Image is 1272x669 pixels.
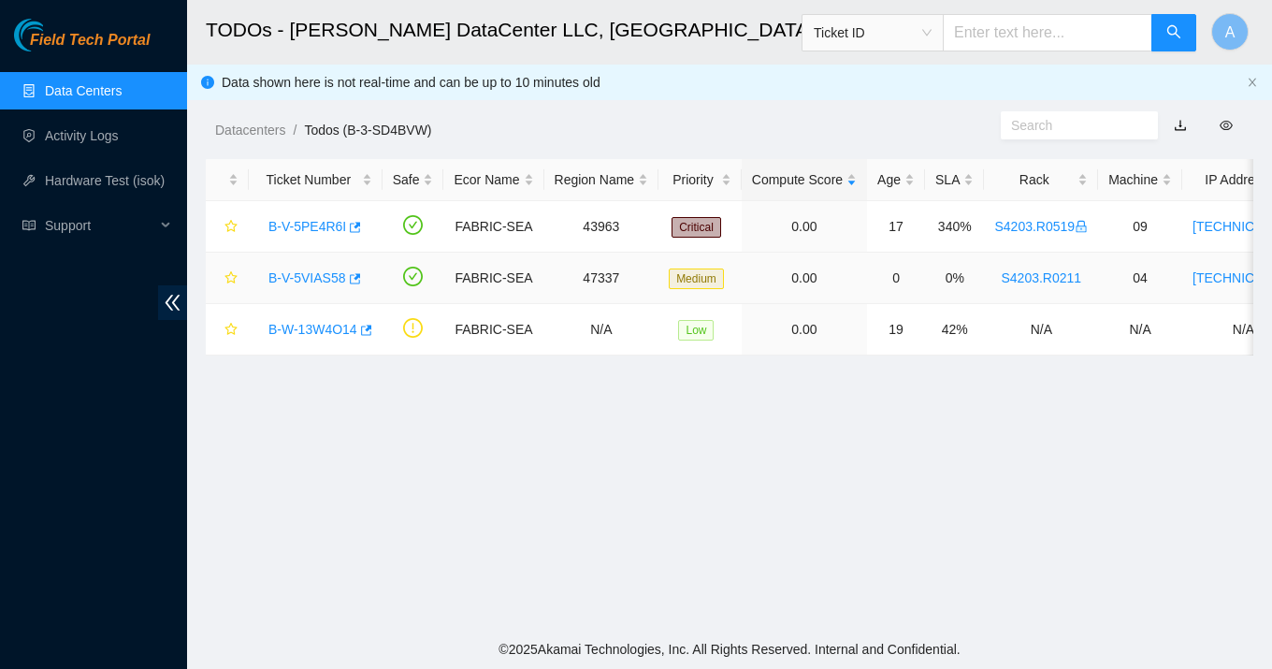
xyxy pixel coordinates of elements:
td: 42% [925,304,984,356]
span: search [1166,24,1181,42]
a: Hardware Test (isok) [45,173,165,188]
input: Enter text here... [943,14,1152,51]
footer: © 2025 Akamai Technologies, Inc. All Rights Reserved. Internal and Confidential. [187,630,1272,669]
a: Data Centers [45,83,122,98]
button: search [1151,14,1196,51]
td: FABRIC-SEA [443,201,543,253]
span: star [224,323,238,338]
span: Field Tech Portal [30,32,150,50]
span: eye [1220,119,1233,132]
a: Activity Logs [45,128,119,143]
td: 340% [925,201,984,253]
span: Support [45,207,155,244]
span: star [224,271,238,286]
span: star [224,220,238,235]
td: FABRIC-SEA [443,304,543,356]
td: N/A [984,304,1098,356]
td: 0 [867,253,925,304]
span: Ticket ID [814,19,932,47]
span: double-left [158,285,187,320]
span: Medium [669,269,724,289]
td: 0.00 [742,304,867,356]
td: 43963 [544,201,659,253]
span: exclamation-circle [403,318,423,338]
button: download [1160,110,1201,140]
span: close [1247,77,1258,88]
td: 17 [867,201,925,253]
a: B-V-5PE4R6I [268,219,346,234]
button: star [216,263,238,293]
span: read [22,219,36,232]
td: 19 [867,304,925,356]
td: N/A [1098,304,1182,356]
button: close [1247,77,1258,89]
a: Akamai TechnologiesField Tech Portal [14,34,150,58]
td: 09 [1098,201,1182,253]
button: A [1211,13,1249,51]
a: S4203.R0211 [1001,270,1081,285]
input: Search [1011,115,1133,136]
td: 0.00 [742,253,867,304]
td: 47337 [544,253,659,304]
td: 04 [1098,253,1182,304]
a: Todos (B-3-SD4BVW) [304,123,431,138]
span: Critical [672,217,721,238]
span: A [1225,21,1236,44]
td: 0% [925,253,984,304]
td: 0.00 [742,201,867,253]
span: Low [678,320,714,341]
span: check-circle [403,215,423,235]
a: B-V-5VIAS58 [268,270,346,285]
a: Datacenters [215,123,285,138]
td: FABRIC-SEA [443,253,543,304]
button: star [216,314,238,344]
span: lock [1075,220,1088,233]
a: S4203.R0519lock [994,219,1088,234]
span: / [293,123,296,138]
td: N/A [544,304,659,356]
button: star [216,211,238,241]
img: Akamai Technologies [14,19,94,51]
span: check-circle [403,267,423,286]
a: B-W-13W4O14 [268,322,357,337]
